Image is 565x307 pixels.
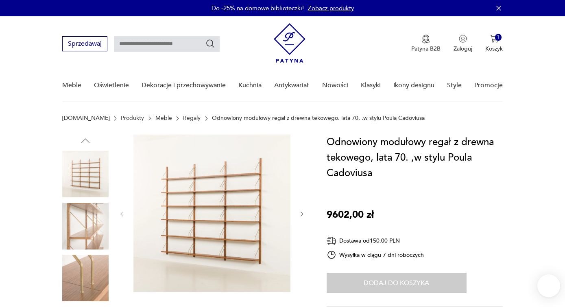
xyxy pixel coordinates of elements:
[94,70,129,101] a: Oświetlenie
[411,35,441,53] button: Patyna B2B
[62,36,107,51] button: Sprzedawaj
[327,250,424,260] div: Wysyłka w ciągu 7 dni roboczych
[238,70,262,101] a: Kuchnia
[361,70,381,101] a: Klasyki
[537,274,560,297] iframe: Smartsupp widget button
[322,70,348,101] a: Nowości
[62,115,110,121] a: [DOMAIN_NAME]
[459,35,467,43] img: Ikonka użytkownika
[212,115,425,121] p: Odnowiony modułowy regał z drewna tekowego, lata 70. ,w stylu Poula Cadoviusa
[411,35,441,53] a: Ikona medaluPatyna B2B
[62,70,81,101] a: Meble
[454,35,472,53] button: Zaloguj
[183,115,201,121] a: Regały
[205,39,215,49] button: Szukaj
[121,115,144,121] a: Produkty
[327,135,503,181] h1: Odnowiony modułowy regał z drewna tekowego, lata 70. ,w stylu Poula Cadoviusa
[495,34,502,41] div: 1
[490,35,498,43] img: Ikona koszyka
[274,23,305,63] img: Patyna - sklep z meblami i dekoracjami vintage
[308,4,354,12] a: Zobacz produkty
[133,135,290,292] img: Zdjęcie produktu Odnowiony modułowy regał z drewna tekowego, lata 70. ,w stylu Poula Cadoviusa
[454,45,472,53] p: Zaloguj
[327,207,374,223] p: 9602,00 zł
[485,45,503,53] p: Koszyk
[485,35,503,53] button: 1Koszyk
[411,45,441,53] p: Patyna B2B
[212,4,304,12] p: Do -25% na domowe biblioteczki!
[422,35,430,44] img: Ikona medalu
[142,70,226,101] a: Dekoracje i przechowywanie
[62,203,109,250] img: Zdjęcie produktu Odnowiony modułowy regał z drewna tekowego, lata 70. ,w stylu Poula Cadoviusa
[393,70,434,101] a: Ikony designu
[447,70,462,101] a: Style
[155,115,172,121] a: Meble
[474,70,503,101] a: Promocje
[327,236,424,246] div: Dostawa od 150,00 PLN
[62,151,109,197] img: Zdjęcie produktu Odnowiony modułowy regał z drewna tekowego, lata 70. ,w stylu Poula Cadoviusa
[62,42,107,47] a: Sprzedawaj
[274,70,309,101] a: Antykwariat
[327,236,336,246] img: Ikona dostawy
[62,255,109,301] img: Zdjęcie produktu Odnowiony modułowy regał z drewna tekowego, lata 70. ,w stylu Poula Cadoviusa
